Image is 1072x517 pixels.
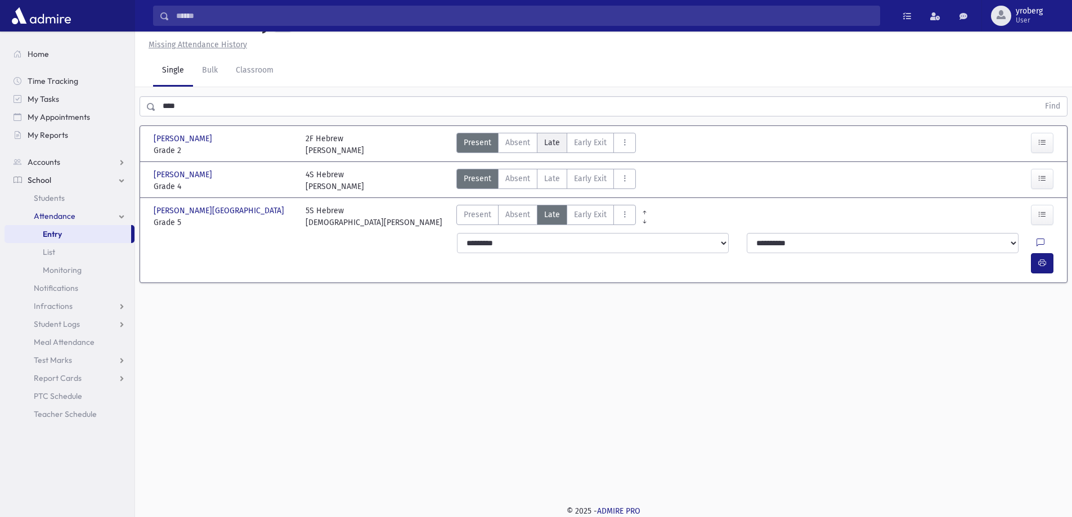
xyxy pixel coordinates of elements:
span: My Reports [28,130,68,140]
span: My Appointments [28,112,90,122]
span: Early Exit [574,173,607,185]
span: Late [544,137,560,149]
a: Students [5,189,134,207]
span: Present [464,209,491,221]
span: Report Cards [34,373,82,383]
div: 5S Hebrew [DEMOGRAPHIC_DATA][PERSON_NAME] [306,205,442,228]
a: My Reports [5,126,134,144]
a: Entry [5,225,131,243]
span: PTC Schedule [34,391,82,401]
span: [PERSON_NAME][GEOGRAPHIC_DATA] [154,205,286,217]
u: Missing Attendance History [149,40,247,50]
div: AttTypes [456,169,636,192]
span: [PERSON_NAME] [154,133,214,145]
span: Test Marks [34,355,72,365]
a: Infractions [5,297,134,315]
span: Late [544,209,560,221]
span: Absent [505,173,530,185]
span: Students [34,193,65,203]
a: List [5,243,134,261]
a: School [5,171,134,189]
a: Classroom [227,55,282,87]
div: 4S Hebrew [PERSON_NAME] [306,169,364,192]
span: Meal Attendance [34,337,95,347]
span: Present [464,137,491,149]
span: Present [464,173,491,185]
span: Grade 4 [154,181,294,192]
span: Time Tracking [28,76,78,86]
img: AdmirePro [9,5,74,27]
span: Early Exit [574,137,607,149]
a: My Appointments [5,108,134,126]
a: Test Marks [5,351,134,369]
a: Notifications [5,279,134,297]
span: Absent [505,209,530,221]
span: Grade 2 [154,145,294,156]
span: Absent [505,137,530,149]
a: Student Logs [5,315,134,333]
span: Monitoring [43,265,82,275]
a: Meal Attendance [5,333,134,351]
span: Infractions [34,301,73,311]
span: Attendance [34,211,75,221]
a: Single [153,55,193,87]
a: Report Cards [5,369,134,387]
a: Accounts [5,153,134,171]
div: AttTypes [456,205,636,228]
a: Missing Attendance History [144,40,247,50]
span: User [1016,16,1043,25]
div: © 2025 - [153,505,1054,517]
a: My Tasks [5,90,134,108]
a: Home [5,45,134,63]
span: Early Exit [574,209,607,221]
span: [PERSON_NAME] [154,169,214,181]
button: Find [1038,97,1067,116]
span: Entry [43,229,62,239]
span: Notifications [34,283,78,293]
span: Student Logs [34,319,80,329]
a: Teacher Schedule [5,405,134,423]
span: School [28,175,51,185]
span: yroberg [1016,7,1043,16]
div: 2F Hebrew [PERSON_NAME] [306,133,364,156]
input: Search [169,6,880,26]
span: List [43,247,55,257]
a: Time Tracking [5,72,134,90]
span: Accounts [28,157,60,167]
span: Grade 5 [154,217,294,228]
span: My Tasks [28,94,59,104]
a: Bulk [193,55,227,87]
a: PTC Schedule [5,387,134,405]
span: Home [28,49,49,59]
a: Attendance [5,207,134,225]
span: Late [544,173,560,185]
div: AttTypes [456,133,636,156]
span: Teacher Schedule [34,409,97,419]
a: Monitoring [5,261,134,279]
